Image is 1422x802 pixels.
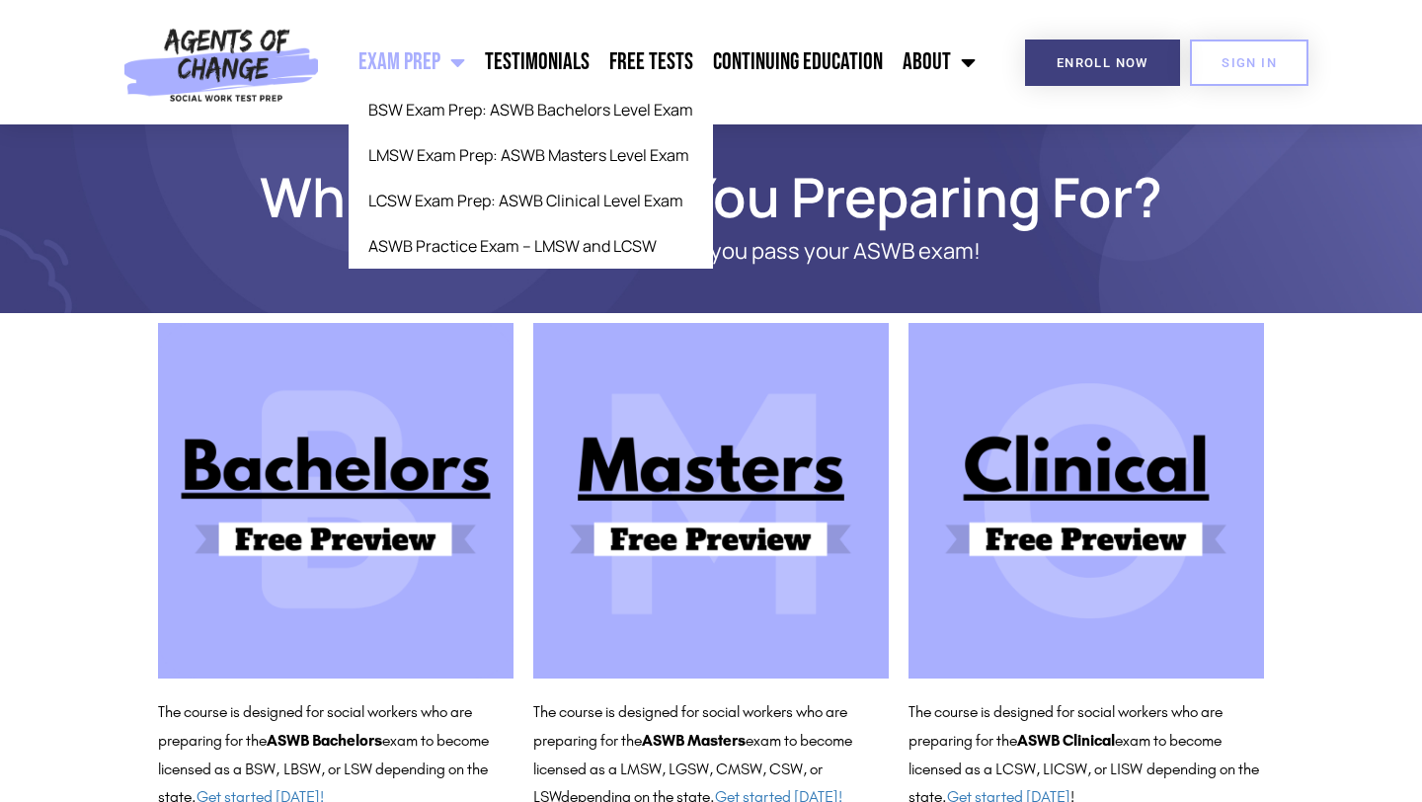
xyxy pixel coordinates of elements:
a: LCSW Exam Prep: ASWB Clinical Level Exam [349,178,713,223]
h1: Which Exam Are You Preparing For? [148,174,1274,219]
a: Exam Prep [349,38,475,87]
b: ASWB Clinical [1017,731,1115,750]
a: Testimonials [475,38,599,87]
a: LMSW Exam Prep: ASWB Masters Level Exam [349,132,713,178]
b: ASWB Bachelors [267,731,382,750]
a: Continuing Education [703,38,893,87]
a: ASWB Practice Exam – LMSW and LCSW [349,223,713,269]
nav: Menu [329,38,987,87]
span: SIGN IN [1222,56,1277,69]
a: Enroll Now [1025,40,1180,86]
a: Free Tests [599,38,703,87]
b: ASWB Masters [642,731,746,750]
p: Agents of Change will help you pass your ASWB exam! [227,239,1195,264]
a: BSW Exam Prep: ASWB Bachelors Level Exam [349,87,713,132]
ul: Exam Prep [349,87,713,269]
a: About [893,38,986,87]
span: Enroll Now [1057,56,1148,69]
a: SIGN IN [1190,40,1308,86]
